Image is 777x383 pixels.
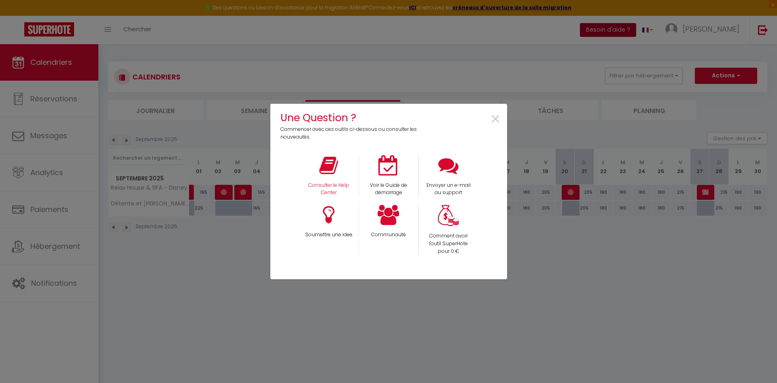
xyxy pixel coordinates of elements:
[280,126,422,141] p: Commencer avec ces outils ci-dessous ou consulter les nouveautés.
[364,231,413,239] p: Communauté
[304,182,353,197] p: Consulter le Help Center
[438,205,459,226] img: Money bag
[6,3,31,28] button: Ouvrir le widget de chat LiveChat
[280,110,422,126] h4: Une Question ?
[364,182,413,197] p: Voir le Guide de démarrage
[490,107,501,132] span: ×
[490,110,501,128] button: Close
[424,182,473,197] p: Envoyer un e-mail au support
[424,232,473,255] p: Comment avoir l'outil SuperHote pour 0 €
[304,231,353,239] p: Soumettre une idee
